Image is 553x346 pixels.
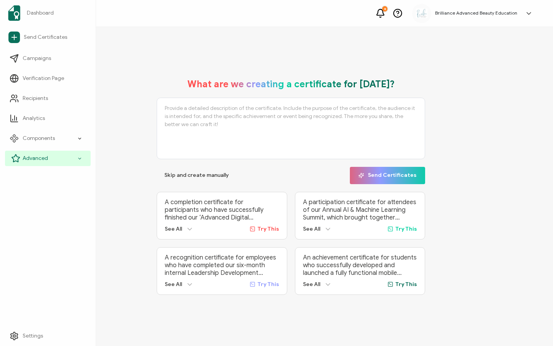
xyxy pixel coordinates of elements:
[435,10,517,16] h5: Brilliance Advanced Beauty Education
[23,115,45,122] span: Analytics
[358,173,417,178] span: Send Certificates
[5,71,91,86] a: Verification Page
[5,91,91,106] a: Recipients
[395,226,417,232] span: Try This
[257,281,279,288] span: Try This
[23,55,51,62] span: Campaigns
[416,8,427,18] img: a2bf8c6c-3aba-43b4-8354-ecfc29676cf6.jpg
[165,226,182,232] span: See All
[157,167,237,184] button: Skip and create manually
[164,173,229,178] span: Skip and create manually
[23,135,55,142] span: Components
[23,75,64,82] span: Verification Page
[303,198,417,221] p: A participation certificate for attendees of our Annual AI & Machine Learning Summit, which broug...
[395,281,417,288] span: Try This
[165,198,279,221] p: A completion certificate for participants who have successfully finished our ‘Advanced Digital Ma...
[165,281,182,288] span: See All
[5,328,91,344] a: Settings
[303,254,417,277] p: An achievement certificate for students who successfully developed and launched a fully functiona...
[23,95,48,102] span: Recipients
[23,332,43,340] span: Settings
[303,226,320,232] span: See All
[27,9,54,17] span: Dashboard
[5,2,91,24] a: Dashboard
[5,111,91,126] a: Analytics
[8,5,20,21] img: sertifier-logomark-colored.svg
[257,226,279,232] span: Try This
[350,167,425,184] button: Send Certificates
[5,51,91,66] a: Campaigns
[187,78,395,90] h1: What are we creating a certificate for [DATE]?
[5,28,91,46] a: Send Certificates
[23,155,48,162] span: Advanced
[303,281,320,288] span: See All
[382,6,387,12] div: 8
[165,254,279,277] p: A recognition certificate for employees who have completed our six-month internal Leadership Deve...
[24,33,67,41] span: Send Certificates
